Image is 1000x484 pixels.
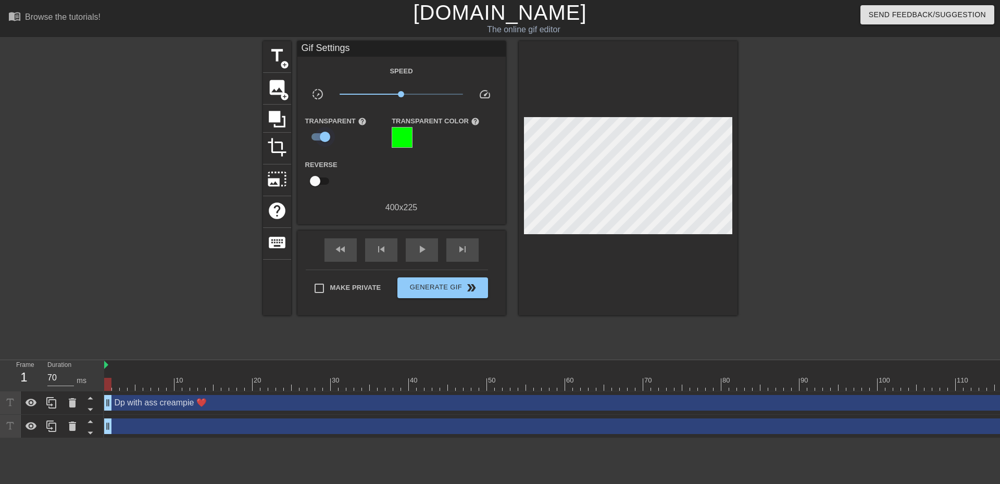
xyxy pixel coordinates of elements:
span: play_arrow [416,243,428,256]
span: menu_book [8,10,21,22]
span: double_arrow [465,282,478,294]
span: photo_size_select_large [267,169,287,189]
div: The online gif editor [339,23,709,36]
span: skip_next [456,243,469,256]
div: 70 [644,375,654,386]
span: help [267,201,287,221]
span: crop [267,137,287,157]
div: 40 [410,375,419,386]
div: Frame [8,360,40,390]
label: Reverse [305,160,337,170]
span: add_circle [280,60,289,69]
div: 20 [254,375,263,386]
span: Send Feedback/Suggestion [869,8,986,21]
span: help [471,117,480,126]
div: Browse the tutorials! [25,12,101,21]
span: drag_handle [103,421,113,431]
div: 30 [332,375,341,386]
span: skip_previous [375,243,387,256]
button: Generate Gif [397,277,488,298]
span: Make Private [330,283,381,293]
div: 80 [722,375,732,386]
label: Duration [47,362,71,368]
span: slow_motion_video [311,88,324,100]
div: 110 [957,375,970,386]
span: speed [479,88,491,100]
div: ms [77,375,86,386]
span: add_circle [280,92,289,101]
span: keyboard [267,233,287,252]
label: Transparent [305,116,367,126]
span: title [267,46,287,66]
div: 100 [879,375,892,386]
div: 1 [16,368,32,387]
div: Gif Settings [297,41,506,57]
div: 400 x 225 [297,201,506,214]
div: 60 [566,375,576,386]
span: help [358,117,367,126]
div: 90 [801,375,810,386]
span: Generate Gif [402,282,483,294]
a: Browse the tutorials! [8,10,101,26]
span: image [267,78,287,97]
label: Transparent Color [392,116,480,126]
div: 50 [488,375,497,386]
label: Speed [390,66,413,77]
div: 10 [176,375,185,386]
button: Send Feedback/Suggestion [860,5,994,24]
span: drag_handle [103,398,113,408]
a: [DOMAIN_NAME] [413,1,586,24]
span: fast_rewind [334,243,347,256]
